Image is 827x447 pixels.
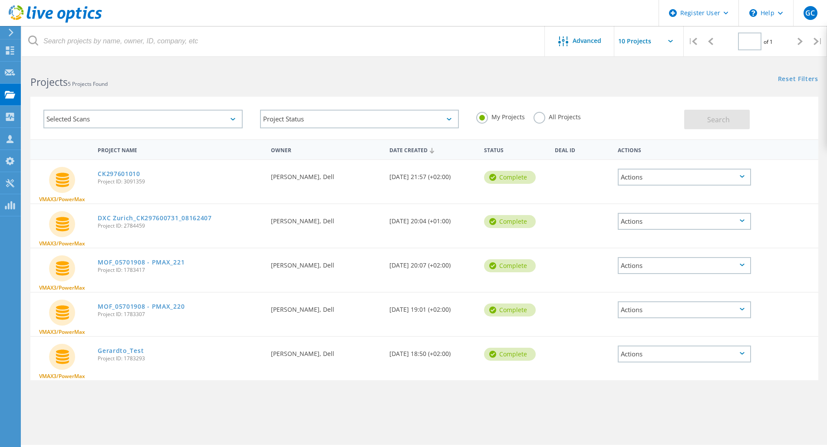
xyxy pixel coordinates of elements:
button: Search [684,110,750,129]
div: [PERSON_NAME], Dell [267,293,385,321]
span: Advanced [573,38,601,44]
div: Complete [484,171,536,184]
div: Complete [484,348,536,361]
div: [DATE] 21:57 (+02:00) [385,160,480,189]
div: Complete [484,215,536,228]
div: Selected Scans [43,110,243,128]
span: GC [805,10,815,16]
div: Deal Id [550,141,613,157]
a: Gerardto_Test [98,348,144,354]
div: Date Created [385,141,480,158]
div: Owner [267,141,385,157]
label: All Projects [534,112,581,120]
span: Project ID: 1783417 [98,268,262,273]
span: Project ID: 2784459 [98,223,262,228]
div: Complete [484,259,536,272]
span: Project ID: 3091359 [98,179,262,184]
div: [PERSON_NAME], Dell [267,204,385,233]
span: VMAX3/PowerMax [39,285,85,290]
span: Project ID: 1783293 [98,356,262,361]
div: Actions [618,213,751,230]
span: VMAX3/PowerMax [39,330,85,335]
div: Actions [618,301,751,318]
div: [PERSON_NAME], Dell [267,248,385,277]
div: | [684,26,702,57]
div: [DATE] 20:07 (+02:00) [385,248,480,277]
div: Project Status [260,110,459,128]
div: Actions [618,169,751,186]
div: [PERSON_NAME], Dell [267,337,385,365]
span: VMAX3/PowerMax [39,241,85,246]
span: of 1 [764,38,773,46]
input: Search projects by name, owner, ID, company, etc [22,26,545,56]
div: [DATE] 19:01 (+02:00) [385,293,480,321]
div: [PERSON_NAME], Dell [267,160,385,189]
div: | [809,26,827,57]
div: [DATE] 20:04 (+01:00) [385,204,480,233]
a: DXC Zurich_CK297600731_08162407 [98,215,212,221]
div: Actions [618,257,751,274]
div: Actions [613,141,755,157]
div: Project Name [93,141,267,157]
label: My Projects [476,112,525,120]
div: Status [480,141,550,157]
span: VMAX3/PowerMax [39,374,85,379]
a: Reset Filters [778,76,818,83]
b: Projects [30,75,68,89]
div: Actions [618,346,751,362]
div: Complete [484,303,536,316]
svg: \n [749,9,757,17]
a: CK297601010 [98,171,140,177]
a: Live Optics Dashboard [9,18,102,24]
div: [DATE] 18:50 (+02:00) [385,337,480,365]
a: MOF_05701908 - PMAX_220 [98,303,185,310]
span: 5 Projects Found [68,80,108,88]
a: MOF_05701908 - PMAX_221 [98,259,185,265]
span: VMAX3/PowerMax [39,197,85,202]
span: Project ID: 1783307 [98,312,262,317]
span: Search [707,115,730,124]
